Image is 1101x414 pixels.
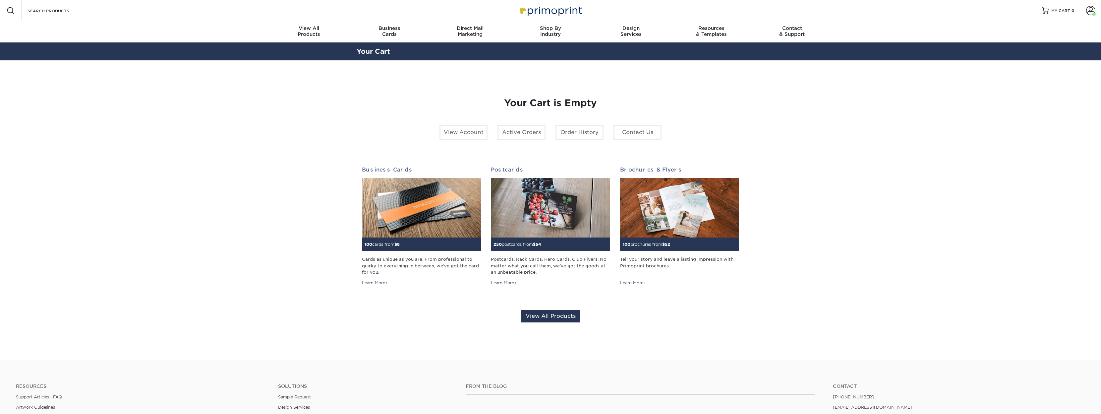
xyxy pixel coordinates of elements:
[833,405,912,410] a: [EMAIL_ADDRESS][DOMAIN_NAME]
[555,125,604,140] a: Order History
[349,25,430,37] div: Cards
[16,394,62,399] a: Support Articles | FAQ
[491,280,517,286] div: Learn More
[397,242,400,247] span: 8
[362,280,388,286] div: Learn More
[536,242,541,247] span: 54
[510,25,591,37] div: Industry
[671,21,752,42] a: Resources& Templates
[349,21,430,42] a: BusinessCards
[620,256,739,275] div: Tell your story and leave a lasting impression with Primoprint brochures.
[620,167,739,286] a: Brochures & Flyers 100brochures from$52 Tell your story and leave a lasting impression with Primo...
[671,25,752,37] div: & Templates
[510,21,591,42] a: Shop ByIndustry
[491,167,610,286] a: Postcards 250postcards from$54 Postcards. Rack Cards. Hero Cards. Club Flyers. No matter what you...
[620,280,646,286] div: Learn More
[1072,8,1074,13] span: 0
[521,310,580,322] a: View All Products
[623,242,670,247] small: brochures from
[533,242,536,247] span: $
[362,167,481,173] h2: Business Cards
[671,25,752,31] span: Resources
[833,394,874,399] a: [PHONE_NUMBER]
[269,21,349,42] a: View AllProducts
[362,167,481,286] a: Business Cards 100cards from$8 Cards as unique as you are. From professional to quirky to everyth...
[591,21,671,42] a: DesignServices
[16,383,268,389] h4: Resources
[497,125,546,140] a: Active Orders
[362,178,481,238] img: Business Cards
[269,25,349,31] span: View All
[620,167,739,173] h2: Brochures & Flyers
[662,242,665,247] span: $
[365,242,400,247] small: cards from
[365,242,372,247] span: 100
[752,25,832,37] div: & Support
[362,256,481,275] div: Cards as unique as you are. From professional to quirky to everything in between, we've got the c...
[491,167,610,173] h2: Postcards
[510,25,591,31] span: Shop By
[439,125,488,140] a: View Account
[665,242,670,247] span: 52
[493,242,541,247] small: postcards from
[269,25,349,37] div: Products
[278,394,311,399] a: Sample Request
[430,25,510,37] div: Marketing
[466,383,815,389] h4: From the Blog
[493,242,502,247] span: 250
[623,242,630,247] span: 100
[752,21,832,42] a: Contact& Support
[491,256,610,275] div: Postcards. Rack Cards. Hero Cards. Club Flyers. No matter what you call them, we've got the goods...
[517,3,584,18] img: Primoprint
[394,242,397,247] span: $
[27,7,91,15] input: SEARCH PRODUCTS.....
[752,25,832,31] span: Contact
[620,178,739,238] img: Brochures & Flyers
[357,47,390,55] a: Your Cart
[362,98,739,109] h1: Your Cart is Empty
[349,25,430,31] span: Business
[491,178,610,238] img: Postcards
[430,25,510,31] span: Direct Mail
[613,125,662,140] a: Contact Us
[1051,8,1070,14] span: MY CART
[16,405,55,410] a: Artwork Guidelines
[591,25,671,31] span: Design
[278,405,310,410] a: Design Services
[833,383,1085,389] a: Contact
[591,25,671,37] div: Services
[430,21,510,42] a: Direct MailMarketing
[278,383,455,389] h4: Solutions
